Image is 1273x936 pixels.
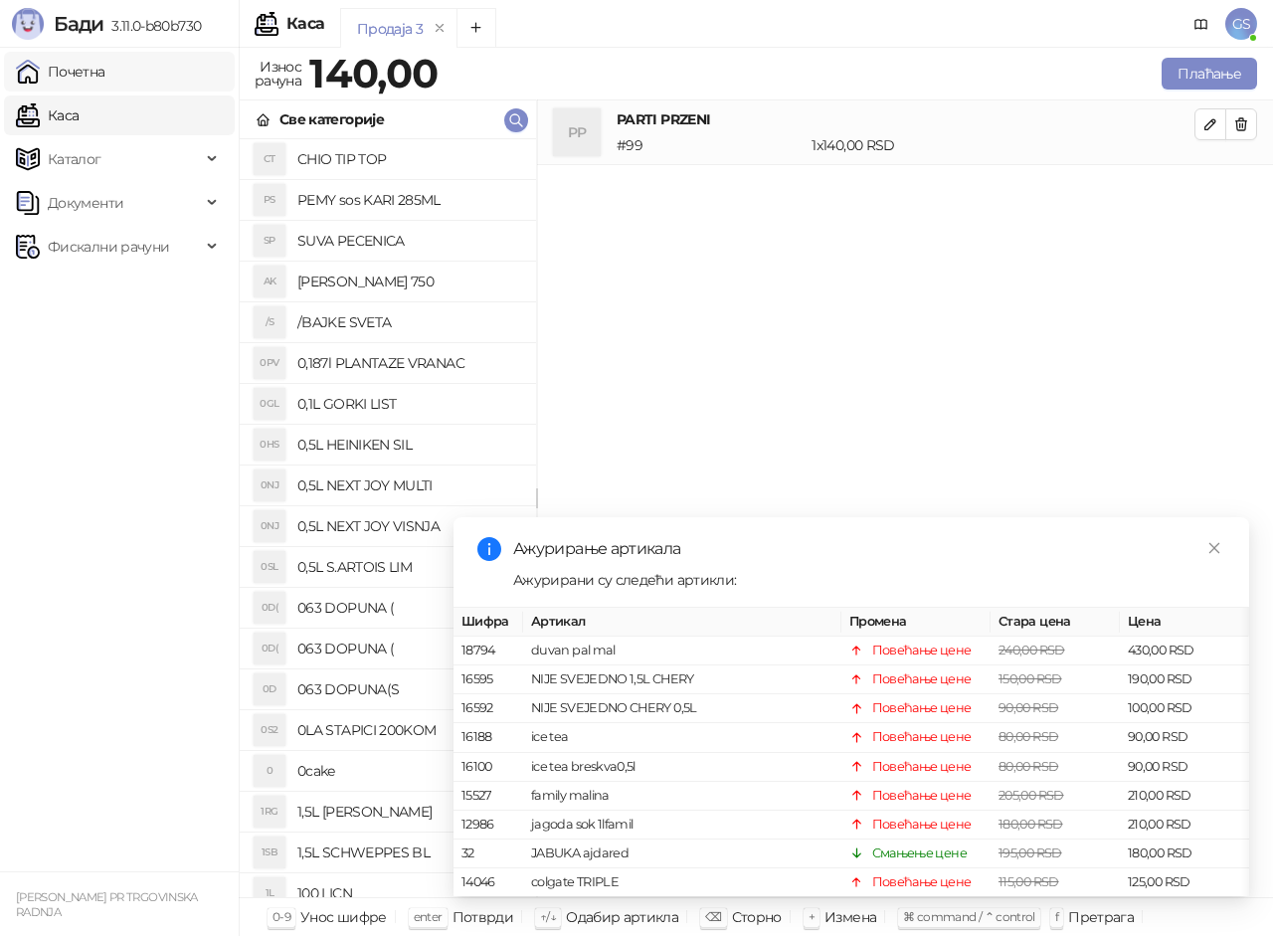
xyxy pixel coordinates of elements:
a: Документација [1185,8,1217,40]
h4: 0cake [297,755,520,787]
td: 190,00 RSD [1120,665,1249,694]
td: 15527 [454,782,523,811]
td: jagoda sok 1lfamil [523,811,841,840]
div: grid [240,139,536,897]
td: 210,00 RSD [1120,782,1249,811]
div: 0SL [254,551,285,583]
span: f [1055,909,1058,924]
div: Ажурирање артикала [513,537,1225,561]
td: 100,00 RSD [1120,694,1249,723]
td: JABUKA ajdared [523,840,841,868]
div: 1RG [254,796,285,828]
div: SP [254,225,285,257]
div: Ажурирани су следећи артикли: [513,569,1225,591]
div: AK [254,266,285,297]
h4: 0,5L NEXT JOY MULTI [297,469,520,501]
td: 16188 [454,723,523,752]
td: 16595 [454,665,523,694]
h4: 0,5L S.ARTOIS LIM [297,551,520,583]
div: Повећање цене [872,872,972,892]
div: Одабир артикла [566,904,678,930]
div: 0D( [254,633,285,664]
div: 0GL [254,388,285,420]
div: Продаја 3 [357,18,423,40]
span: 3.11.0-b80b730 [103,17,201,35]
h4: 063 DOPUNA(S [297,673,520,705]
div: 0S2 [254,714,285,746]
div: Повећање цене [872,815,972,835]
a: Почетна [16,52,105,92]
td: colgate TRIPLE [523,868,841,897]
th: Артикал [523,608,841,637]
div: 0NJ [254,469,285,501]
td: 32 [454,840,523,868]
img: Logo [12,8,44,40]
td: 90,00 RSD [1120,752,1249,781]
h4: 0,5L HEINIKEN SIL [297,429,520,461]
h4: 100 LICN [297,877,520,909]
button: Плаћање [1162,58,1257,90]
div: Претрага [1068,904,1134,930]
div: Повећање цене [872,756,972,776]
h4: 0,1L GORKI LIST [297,388,520,420]
td: 90,00 RSD [1120,723,1249,752]
div: 0NJ [254,510,285,542]
td: 12986 [454,811,523,840]
div: Каса [286,16,324,32]
small: [PERSON_NAME] PR TRGOVINSKA RADNJA [16,890,198,919]
span: 240,00 RSD [999,643,1065,657]
span: ⌫ [705,909,721,924]
h4: 063 DOPUNA ( [297,633,520,664]
h4: PARTI PRZENI [617,108,1194,130]
h4: [PERSON_NAME] 750 [297,266,520,297]
h4: /BAJKE SVETA [297,306,520,338]
div: 1 x 140,00 RSD [808,134,1198,156]
div: Све категорије [279,108,384,130]
div: Смањење цене [872,843,967,863]
span: info-circle [477,537,501,561]
div: PP [553,108,601,156]
span: 150,00 RSD [999,671,1062,686]
span: GS [1225,8,1257,40]
div: Повећање цене [872,786,972,806]
th: Стара цена [991,608,1120,637]
h4: 1,5L SCHWEPPES BL [297,837,520,868]
th: Цена [1120,608,1249,637]
span: ⌘ command / ⌃ control [903,909,1035,924]
h4: PEMY sos KARI 285ML [297,184,520,216]
div: Износ рачуна [251,54,305,94]
td: 16100 [454,752,523,781]
span: + [809,909,815,924]
div: Повећање цене [872,698,972,718]
h4: 0,5L NEXT JOY VISNJA [297,510,520,542]
h4: 1,5L [PERSON_NAME] [297,796,520,828]
div: 0PV [254,347,285,379]
div: Повећање цене [872,727,972,747]
h4: CHIO TIP TOP [297,143,520,175]
div: Сторно [732,904,782,930]
span: 90,00 RSD [999,700,1058,715]
span: close [1207,541,1221,555]
span: 0-9 [273,909,290,924]
strong: 140,00 [309,49,438,97]
span: 80,00 RSD [999,758,1058,773]
span: Бади [54,12,103,36]
td: ice tea [523,723,841,752]
th: Промена [841,608,991,637]
div: PS [254,184,285,216]
span: Документи [48,183,123,223]
div: Повећање цене [872,641,972,660]
span: 205,00 RSD [999,788,1064,803]
div: Повећање цене [872,669,972,689]
span: 115,00 RSD [999,874,1059,889]
td: 430,00 RSD [1120,637,1249,665]
td: NIJE SVEJEDNO 1,5L CHERY [523,665,841,694]
span: ↑/↓ [540,909,556,924]
a: Close [1203,537,1225,559]
td: ice tea breskva0,5l [523,752,841,781]
div: 0HS [254,429,285,461]
span: enter [414,909,443,924]
h4: 063 DOPUNA ( [297,592,520,624]
div: 1L [254,877,285,909]
div: # 99 [613,134,808,156]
